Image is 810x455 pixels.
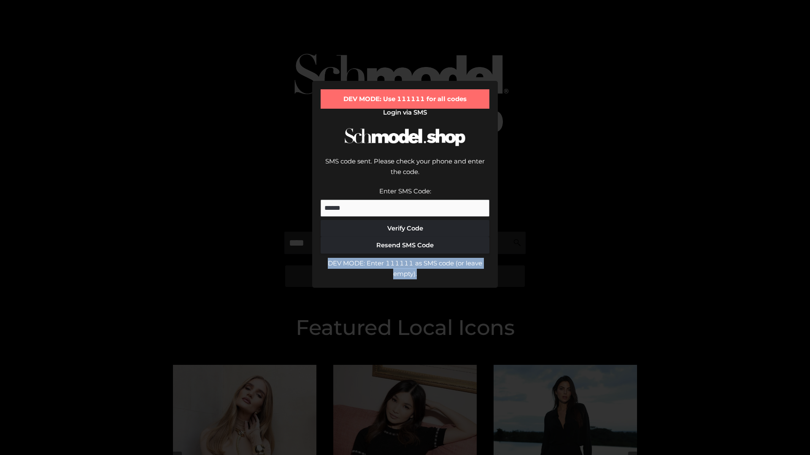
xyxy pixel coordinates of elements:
label: Enter SMS Code: [379,187,431,195]
button: Verify Code [321,220,489,237]
button: Resend SMS Code [321,237,489,254]
div: SMS code sent. Please check your phone and enter the code. [321,156,489,186]
img: Schmodel Logo [342,120,468,154]
h2: Login via SMS [321,109,489,116]
div: DEV MODE: Use 111111 for all codes [321,89,489,109]
div: DEV MODE: Enter 111111 as SMS code (or leave empty). [321,258,489,279]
